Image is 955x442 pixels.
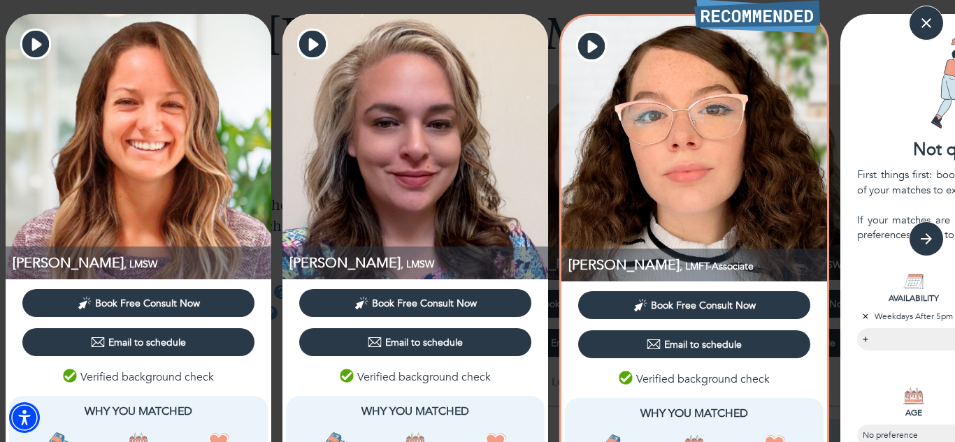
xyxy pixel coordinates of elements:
img: Samantha Fantauzzi profile [561,16,827,281]
img: Stephanie Dawber profile [6,14,271,279]
button: Book Free Consult Now [578,291,810,319]
p: Verified background check [63,369,214,385]
p: [PERSON_NAME] [568,256,827,274]
p: Why You Matched [576,405,812,422]
p: Why You Matched [20,403,257,420]
button: Book Free Consult Now [22,289,254,317]
img: AGE [903,385,924,406]
button: Book Free Consult Now [299,289,531,317]
p: Verified background check [619,371,770,388]
span: , LMSW [401,258,434,271]
span: , LMSW [124,258,157,271]
div: Email to schedule [368,335,463,349]
div: Accessibility Menu [9,402,40,433]
button: Email to schedule [22,328,254,356]
span: Book Free Consult Now [651,299,756,312]
img: Michelle Riganti profile [282,14,548,279]
p: LMSW [289,253,548,272]
p: Why You Matched [297,403,533,420]
div: Email to schedule [91,335,186,349]
div: Email to schedule [647,337,742,351]
button: Email to schedule [299,328,531,356]
button: Email to schedule [578,330,810,358]
p: Verified background check [340,369,491,385]
span: Book Free Consult Now [95,297,200,310]
p: [PERSON_NAME] [13,253,271,272]
span: , LMFT-Associate [680,260,754,273]
span: Book Free Consult Now [372,297,477,310]
img: AVAILABILITY [903,271,924,292]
